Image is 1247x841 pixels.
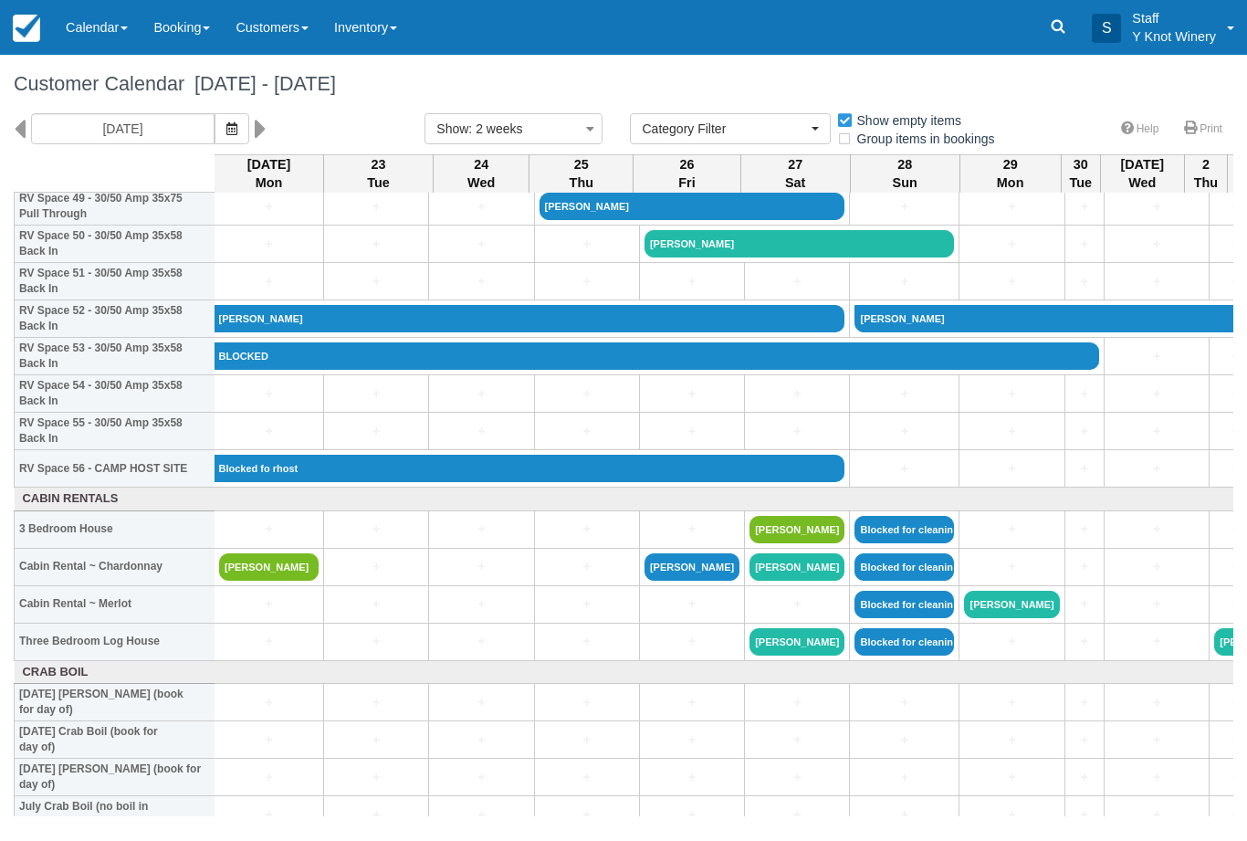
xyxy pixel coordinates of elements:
a: + [1109,805,1204,825]
a: + [964,557,1059,576]
a: + [329,805,424,825]
th: Cabin Rental ~ Chardonnay [15,548,215,585]
a: + [749,422,844,441]
a: Blocked fo rhost [215,455,845,482]
a: + [964,632,1059,651]
a: + [1070,731,1099,750]
a: + [434,197,529,216]
a: + [219,235,319,254]
a: + [219,805,319,825]
a: [PERSON_NAME] [215,305,845,332]
a: + [749,384,844,404]
a: + [644,768,739,787]
label: Show empty items [836,107,973,134]
a: + [434,768,529,787]
a: Blocked for cleaning [854,516,954,543]
a: + [1109,235,1204,254]
a: + [1070,197,1099,216]
button: Category Filter [630,113,831,144]
a: + [1109,422,1204,441]
img: checkfront-main-nav-mini-logo.png [13,15,40,42]
a: + [219,768,319,787]
th: RV Space 51 - 30/50 Amp 35x58 Back In [15,263,215,300]
a: + [1070,693,1099,712]
th: Cabin Rental ~ Merlot [15,585,215,623]
a: + [854,422,954,441]
th: [DATE] Crab Boil (book for day of) [15,721,215,759]
a: + [1070,805,1099,825]
a: + [964,384,1059,404]
a: + [540,520,634,539]
th: 24 Wed [434,154,529,193]
th: RV Space 56 - CAMP HOST SITE [15,450,215,488]
th: 30 Tue [1061,154,1100,193]
a: + [749,693,844,712]
a: + [1070,557,1099,576]
a: + [434,632,529,651]
a: + [1109,384,1204,404]
a: + [540,384,634,404]
a: + [1109,693,1204,712]
a: + [964,422,1059,441]
button: Show: 2 weeks [424,113,603,144]
th: RV Space 55 - 30/50 Amp 35x58 Back In [15,413,215,450]
th: RV Space 53 - 30/50 Amp 35x58 Back In [15,338,215,375]
a: [PERSON_NAME] [644,230,955,258]
a: + [329,731,424,750]
th: July Crab Boil (no boil in July) [15,796,215,834]
a: + [434,557,529,576]
th: [DATE] [PERSON_NAME] (book for day of) [15,684,215,721]
a: + [434,693,529,712]
th: 27 Sat [740,154,850,193]
a: + [434,384,529,404]
a: + [1070,768,1099,787]
a: + [854,693,954,712]
a: + [1070,594,1099,614]
a: + [329,272,424,291]
a: [PERSON_NAME] [749,553,844,581]
a: + [964,235,1059,254]
a: + [644,520,739,539]
a: + [1109,347,1204,366]
a: + [644,731,739,750]
th: 2 Thu [1184,154,1227,193]
label: Group items in bookings [836,125,1007,152]
span: : 2 weeks [468,121,522,136]
a: Cabin Rentals [19,490,211,508]
a: + [219,272,319,291]
a: + [1070,459,1099,478]
a: + [1109,197,1204,216]
a: + [329,768,424,787]
a: + [1109,272,1204,291]
span: [DATE] - [DATE] [184,72,336,95]
a: Blocked for cleaning [854,628,954,656]
a: + [540,693,634,712]
a: Blocked for cleaning [854,591,954,618]
a: + [854,731,954,750]
a: [PERSON_NAME] [219,553,319,581]
a: + [964,693,1059,712]
a: + [644,632,739,651]
a: + [219,422,319,441]
th: 23 Tue [324,154,434,193]
span: Group items in bookings [836,131,1010,144]
a: + [964,805,1059,825]
th: 26 Fri [634,154,740,193]
a: + [329,422,424,441]
th: 3 Bedroom House [15,510,215,548]
a: + [540,422,634,441]
th: 25 Thu [529,154,634,193]
a: + [1109,459,1204,478]
th: RV Space 50 - 30/50 Amp 35x58 Back In [15,226,215,263]
a: + [644,693,739,712]
a: + [219,693,319,712]
a: + [434,594,529,614]
a: + [1070,422,1099,441]
a: + [854,805,954,825]
a: Print [1173,116,1233,142]
a: + [540,632,634,651]
a: + [540,768,634,787]
a: Blocked for cleaning [854,553,954,581]
a: + [540,557,634,576]
a: + [434,805,529,825]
